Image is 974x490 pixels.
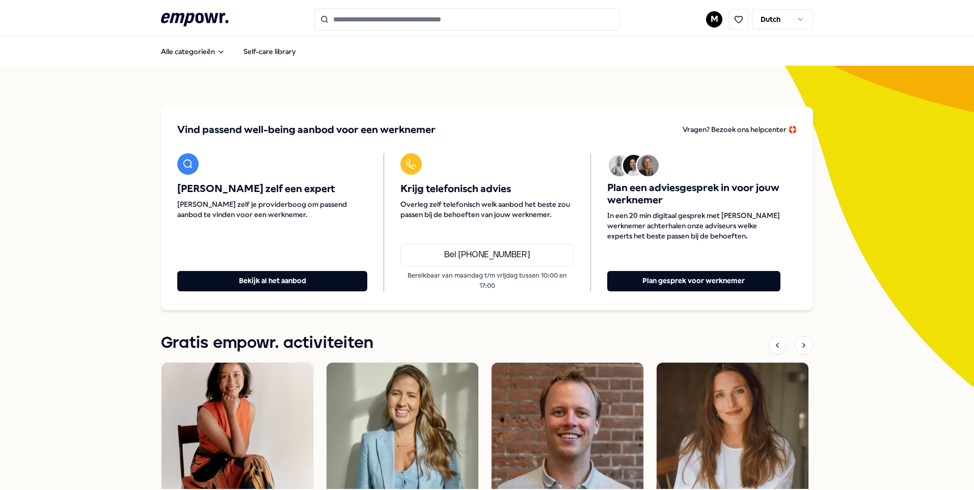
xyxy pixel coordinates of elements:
[314,8,620,31] input: Search for products, categories or subcategories
[400,199,574,220] span: Overleg zelf telefonisch welk aanbod het beste zou passen bij de behoeften van jouw werknemer.
[683,123,797,137] a: Vragen? Bezoek ons helpcenter 🛟
[161,363,313,489] img: activity image
[177,183,367,195] span: [PERSON_NAME] zelf een expert
[400,244,574,266] a: Bel [PHONE_NUMBER]
[706,11,722,28] button: M
[492,363,643,489] img: activity image
[235,41,304,62] a: Self-care library
[609,155,630,176] img: Avatar
[607,210,780,241] span: In een 20 min digitaal gesprek met [PERSON_NAME] werknemer achterhalen onze adviseurs welke exper...
[161,331,373,356] h1: Gratis empowr. activiteiten
[683,125,797,133] span: Vragen? Bezoek ons helpcenter 🛟
[327,363,478,489] img: activity image
[153,41,233,62] button: Alle categorieën
[177,123,436,137] span: Vind passend well-being aanbod voor een werknemer
[177,199,367,220] span: [PERSON_NAME] zelf je providerboog om passend aanbod te vinden voor een werknemer.
[607,182,780,206] span: Plan een adviesgesprek in voor jouw werknemer
[400,183,574,195] span: Krijg telefonisch advies
[657,363,808,489] img: activity image
[607,271,780,291] button: Plan gesprek voor werknemer
[400,270,574,291] p: Bereikbaar van maandag t/m vrijdag tussen 10:00 en 17:00
[153,41,304,62] nav: Main
[623,155,644,176] img: Avatar
[637,155,659,176] img: Avatar
[177,271,367,291] button: Bekijk al het aanbod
